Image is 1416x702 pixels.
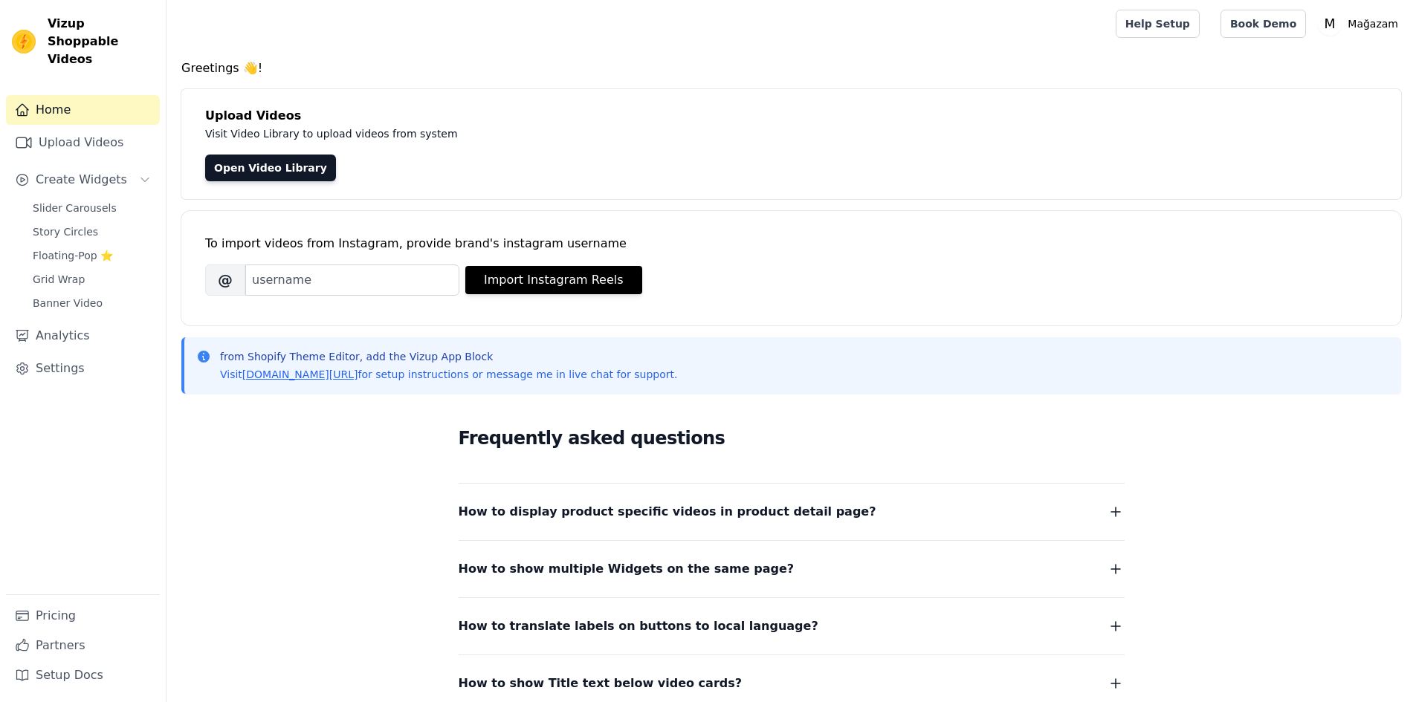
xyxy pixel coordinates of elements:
span: Floating-Pop ⭐ [33,248,113,263]
a: Help Setup [1116,10,1200,38]
h4: Greetings 👋! [181,59,1401,77]
button: How to show multiple Widgets on the same page? [459,559,1125,579]
img: Vizup [12,30,36,53]
a: Slider Carousels [24,198,160,218]
a: Pricing [6,601,160,631]
button: Import Instagram Reels [465,266,642,294]
span: How to show multiple Widgets on the same page? [459,559,795,579]
a: Book Demo [1221,10,1306,38]
a: Settings [6,354,160,383]
span: Story Circles [33,224,98,239]
a: Partners [6,631,160,660]
a: Banner Video [24,293,160,313]
a: Story Circles [24,221,160,242]
button: How to show Title text below video cards? [459,673,1125,694]
span: @ [205,264,245,296]
a: Analytics [6,321,160,351]
p: Mağazam [1342,10,1404,37]
text: M [1325,16,1336,31]
a: Setup Docs [6,660,160,690]
button: M Mağazam [1318,10,1404,37]
input: username [245,264,459,296]
a: Open Video Library [205,155,336,181]
p: Visit Video Library to upload videos from system [205,125,871,143]
span: Banner Video [33,296,103,311]
span: Create Widgets [36,171,127,189]
span: How to translate labels on buttons to local language? [459,616,818,637]
h2: Frequently asked questions [459,423,1125,453]
span: How to show Title text below video cards? [459,673,743,694]
button: Create Widgets [6,165,160,195]
span: Grid Wrap [33,272,85,287]
h4: Upload Videos [205,107,1377,125]
a: Upload Videos [6,128,160,157]
p: Visit for setup instructions or message me in live chat for support. [220,367,677,382]
a: Home [6,95,160,125]
p: from Shopify Theme Editor, add the Vizup App Block [220,349,677,364]
span: Vizup Shoppable Videos [48,15,154,68]
span: Slider Carousels [33,201,117,215]
a: Grid Wrap [24,269,160,290]
span: How to display product specific videos in product detail page? [459,501,876,522]
a: Floating-Pop ⭐ [24,245,160,266]
a: [DOMAIN_NAME][URL] [242,368,358,380]
button: How to display product specific videos in product detail page? [459,501,1125,522]
button: How to translate labels on buttons to local language? [459,616,1125,637]
div: To import videos from Instagram, provide brand's instagram username [205,235,1377,253]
